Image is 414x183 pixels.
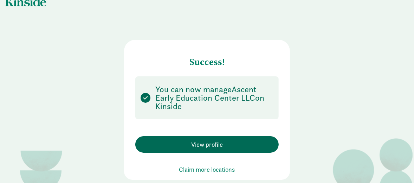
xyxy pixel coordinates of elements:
p: You can now manage on Kinside [155,85,273,111]
button: Claim more locations [179,165,235,174]
iframe: Chat Widget [379,149,414,183]
h4: Success! [135,51,279,68]
span: View profile [191,140,223,149]
span: Ascent Early Education Center LLC [155,84,257,103]
button: View profile [135,136,279,153]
